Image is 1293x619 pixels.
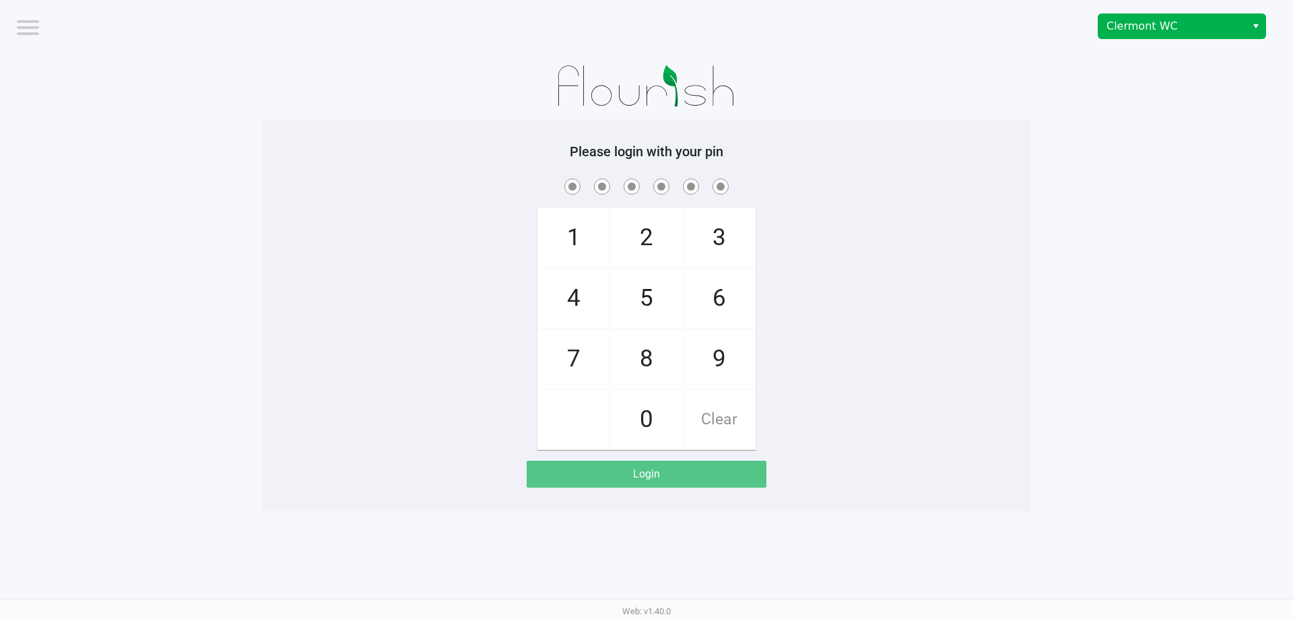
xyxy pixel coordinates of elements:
[622,606,671,616] span: Web: v1.40.0
[538,269,609,328] span: 4
[1246,14,1265,38] button: Select
[538,329,609,389] span: 7
[1106,18,1238,34] span: Clermont WC
[684,390,755,449] span: Clear
[684,208,755,267] span: 3
[684,329,755,389] span: 9
[611,208,682,267] span: 2
[273,143,1020,160] h5: Please login with your pin
[611,390,682,449] span: 0
[611,269,682,328] span: 5
[538,208,609,267] span: 1
[611,329,682,389] span: 8
[684,269,755,328] span: 6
